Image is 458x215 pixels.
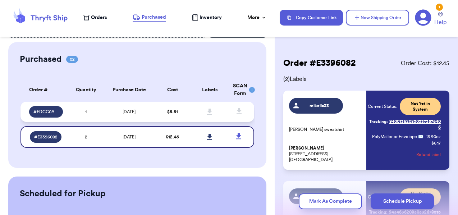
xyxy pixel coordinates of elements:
span: mikella33 [302,103,336,109]
th: Order # [20,78,67,102]
span: [DATE] [123,135,136,139]
p: [STREET_ADDRESS] [GEOGRAPHIC_DATA] [289,145,362,163]
span: $ 5.51 [167,110,178,114]
button: Schedule Pickup [371,193,434,209]
h2: Order # E3396082 [283,58,356,69]
span: Current Status: [368,104,397,109]
a: Tracking:9400136208303373576406 [368,116,441,133]
button: Copy Customer Link [280,10,343,26]
a: Orders [83,14,107,21]
th: Quantity [67,78,105,102]
span: 1 [85,110,87,114]
span: [DATE] [123,110,136,114]
button: New Shipping Order [346,10,409,26]
div: SCAN Form [233,82,246,97]
span: [PERSON_NAME] [289,146,324,151]
div: 1 [436,4,443,11]
th: Labels [191,78,229,102]
span: Help [434,18,446,27]
span: Purchased [142,14,166,21]
a: 1 [415,9,431,26]
h2: Scheduled for Pickup [20,188,106,200]
span: # EDCC0A68 [33,109,59,115]
span: PolyMailer or Envelope ✉️ [372,134,423,139]
span: # E3396082 [34,134,57,140]
p: [PERSON_NAME] sweatshirt [289,127,362,132]
span: Not Yet in System [404,101,436,112]
span: 2 [85,135,87,139]
span: : [423,134,425,139]
button: Mark As Complete [299,193,362,209]
a: Help [434,12,446,27]
span: Orders [91,14,107,21]
a: Purchased [133,14,166,22]
span: Order Cost: $ 12.45 [401,59,449,68]
div: More [247,14,267,21]
p: $ 6.17 [431,140,441,146]
th: Purchase Date [105,78,154,102]
th: Cost [154,78,191,102]
button: Refund label [416,147,441,163]
span: $ 12.45 [166,135,179,139]
span: 02 [66,56,78,63]
a: Inventory [192,14,222,21]
h2: Purchased [20,54,62,65]
span: 13.90 oz [426,134,441,139]
span: Inventory [200,14,222,21]
span: Tracking: [369,119,388,124]
span: ( 2 ) Labels [283,75,449,83]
